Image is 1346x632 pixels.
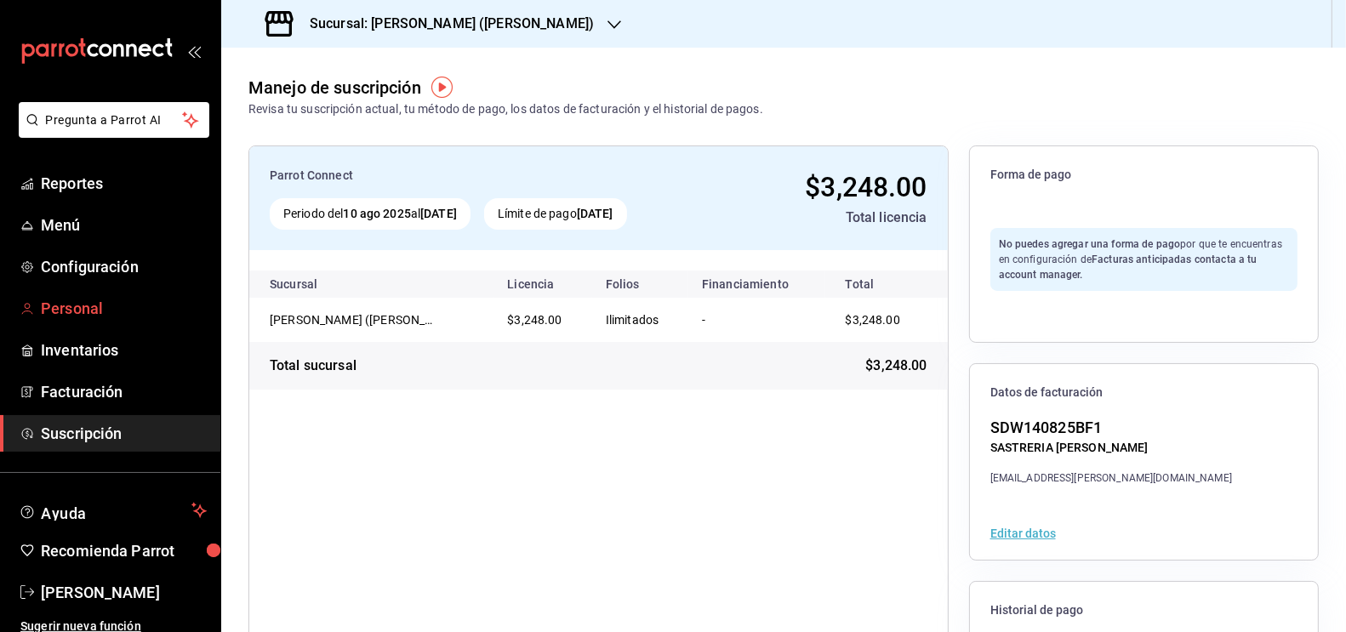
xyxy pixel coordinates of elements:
[12,123,209,141] a: Pregunta a Parrot AI
[507,313,562,327] span: $3,248.00
[343,207,410,220] strong: 10 ago 2025
[41,255,207,278] span: Configuración
[420,207,457,220] strong: [DATE]
[990,416,1232,439] div: SDW140825BF1
[41,422,207,445] span: Suscripción
[592,270,688,298] th: Folios
[41,297,207,320] span: Personal
[592,298,688,342] td: Ilimitados
[990,384,1298,401] span: Datos de facturación
[296,14,594,34] h3: Sucursal: [PERSON_NAME] ([PERSON_NAME])
[270,356,356,376] div: Total sucursal
[270,311,440,328] div: [PERSON_NAME] ([PERSON_NAME])
[41,539,207,562] span: Recomienda Parrot
[990,167,1298,183] span: Forma de pago
[577,207,613,220] strong: [DATE]
[688,270,825,298] th: Financiamiento
[46,111,183,129] span: Pregunta a Parrot AI
[990,470,1232,486] div: [EMAIL_ADDRESS][PERSON_NAME][DOMAIN_NAME]
[41,581,207,604] span: [PERSON_NAME]
[825,270,948,298] th: Total
[187,44,201,58] button: open_drawer_menu
[688,298,825,342] td: -
[990,602,1298,618] span: Historial de pago
[41,500,185,521] span: Ayuda
[248,75,421,100] div: Manejo de suscripción
[248,100,763,118] div: Revisa tu suscripción actual, tu método de pago, los datos de facturación y el historial de pagos.
[805,171,927,203] span: $3,248.00
[431,77,453,98] img: Tooltip marker
[270,311,440,328] div: Ichikani Sushi (Vasconcelos)
[484,198,627,230] div: Límite de pago
[493,270,591,298] th: Licencia
[723,208,927,228] div: Total licencia
[270,198,471,230] div: Periodo del al
[41,172,207,195] span: Reportes
[41,214,207,236] span: Menú
[270,277,363,291] div: Sucursal
[19,102,209,138] button: Pregunta a Parrot AI
[41,339,207,362] span: Inventarios
[990,439,1232,457] div: SASTRERIA [PERSON_NAME]
[990,527,1056,539] button: Editar datos
[865,356,927,376] span: $3,248.00
[999,238,1181,250] strong: No puedes agregar una forma de pago
[999,238,1282,281] span: por que te encuentras en configuración de
[999,253,1258,281] strong: Facturas anticipadas contacta a tu account manager.
[846,313,900,327] span: $3,248.00
[41,380,207,403] span: Facturación
[270,167,710,185] div: Parrot Connect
